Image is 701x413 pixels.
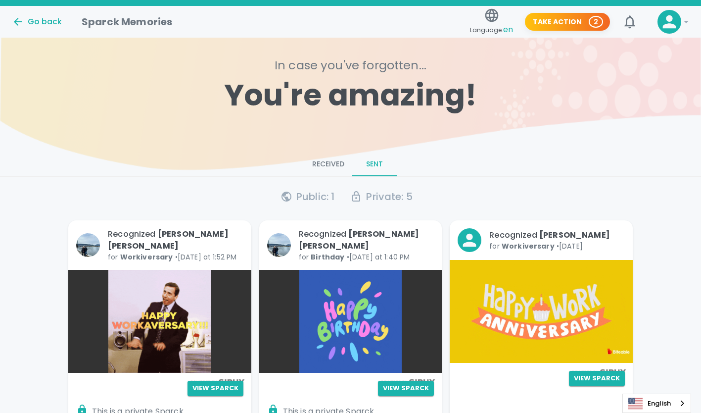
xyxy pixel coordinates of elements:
[259,270,442,373] img: JksahSdnH6BX1WEtlc
[299,252,434,262] p: for • [DATE] at 1:40 PM
[502,241,555,251] span: Workiversary
[311,252,344,262] span: Birthday
[68,270,251,373] img: dHbFJOR3DKfwzxGShh
[267,233,291,257] img: Picture of Belen Caro Lopez
[378,379,438,385] img: Powered by GIPHY
[352,153,397,176] button: Sent
[623,394,691,413] a: English
[569,371,625,386] button: View Sparck
[525,13,610,31] button: Take Action 2
[594,17,598,27] p: 2
[466,4,517,40] button: Language:en
[108,228,229,252] span: [PERSON_NAME] [PERSON_NAME]
[622,394,691,413] div: Language
[470,23,513,37] span: Language:
[108,252,243,262] p: for • [DATE] at 1:52 PM
[299,228,420,252] span: [PERSON_NAME] [PERSON_NAME]
[108,228,243,252] p: Recognized
[304,153,352,176] button: Received
[188,379,247,385] img: Powered by GIPHY
[350,189,413,205] div: Private : 5
[622,394,691,413] aside: Language selected: English
[503,24,513,35] span: en
[450,260,633,363] img: zsPyUZ2Izu5U2LmCeu
[12,16,62,28] button: Go back
[539,229,610,241] span: [PERSON_NAME]
[82,14,172,30] h1: Sparck Memories
[378,381,434,396] button: View Sparck
[489,229,625,241] p: Recognized
[120,252,173,262] span: Workiversary
[489,241,625,251] p: for • [DATE]
[76,233,100,257] img: Picture of Belen Caro Lopez
[280,189,334,205] div: Public : 1
[187,381,243,396] button: View Sparck
[569,369,629,375] img: Powered by GIPHY
[299,228,434,252] p: Recognized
